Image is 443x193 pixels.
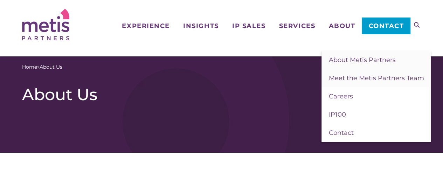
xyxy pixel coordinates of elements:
[328,129,353,137] span: Contact
[369,23,404,29] span: Contact
[321,69,431,87] a: Meet the Metis Partners Team
[321,105,431,124] a: IP100
[279,23,315,29] span: Services
[22,9,69,40] img: Metis Partners
[362,18,410,34] a: Contact
[321,51,431,69] a: About Metis Partners
[22,63,62,71] span: »
[328,23,355,29] span: About
[232,23,265,29] span: IP Sales
[22,63,37,71] a: Home
[40,63,62,71] span: About Us
[321,124,431,142] a: Contact
[183,23,219,29] span: Insights
[328,111,346,118] span: IP100
[328,92,353,100] span: Careers
[22,85,421,104] h1: About Us
[122,23,169,29] span: Experience
[328,74,424,82] span: Meet the Metis Partners Team
[328,56,395,64] span: About Metis Partners
[321,87,431,105] a: Careers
